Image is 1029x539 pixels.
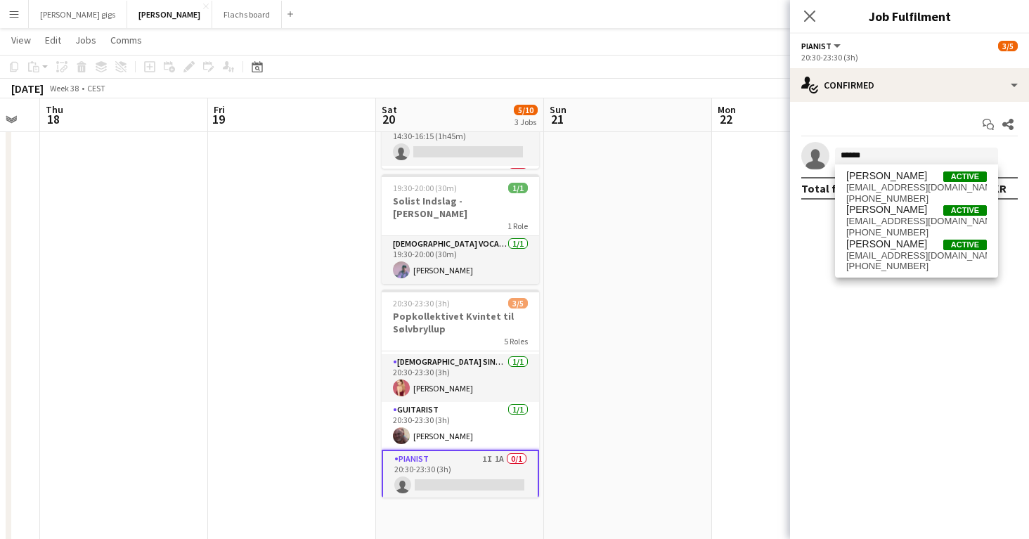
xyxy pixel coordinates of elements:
[790,68,1029,102] div: Confirmed
[87,83,105,93] div: CEST
[11,34,31,46] span: View
[846,261,987,272] span: +46760401048
[507,221,528,231] span: 1 Role
[716,111,736,127] span: 22
[382,118,539,166] app-card-role: [DEMOGRAPHIC_DATA] Singer0/114:30-16:15 (1h45m)
[801,52,1018,63] div: 20:30-23:30 (3h)
[382,174,539,284] app-job-card: 19:30-20:00 (30m)1/1Solist Indslag - [PERSON_NAME]1 Role[DEMOGRAPHIC_DATA] Vocal + Guitar1/119:30...
[514,105,538,115] span: 5/10
[212,111,225,127] span: 19
[39,31,67,49] a: Edit
[29,1,127,28] button: [PERSON_NAME] gigs
[11,82,44,96] div: [DATE]
[382,236,539,284] app-card-role: [DEMOGRAPHIC_DATA] Vocal + Guitar1/119:30-20:00 (30m)[PERSON_NAME]
[382,103,397,116] span: Sat
[46,103,63,116] span: Thu
[44,111,63,127] span: 18
[393,183,457,193] span: 19:30-20:00 (30m)
[127,1,212,28] button: [PERSON_NAME]
[846,193,987,204] span: +4540985290
[943,205,987,216] span: Active
[846,204,927,216] span: Daniel Nielsen
[508,183,528,193] span: 1/1
[382,290,539,498] app-job-card: 20:30-23:30 (3h)3/5Popkollektivet Kvintet til Sølvbryllup5 Roles Electric Bassplayer1/120:30-23:3...
[45,34,61,46] span: Edit
[998,41,1018,51] span: 3/5
[393,298,450,309] span: 20:30-23:30 (3h)
[382,310,539,335] h3: Popkollektivet Kvintet til Sølvbryllup
[801,181,849,195] div: Total fee
[214,103,225,116] span: Fri
[801,41,843,51] button: Pianist
[846,250,987,261] span: danielortegren@gmail.com
[514,117,537,127] div: 3 Jobs
[105,31,148,49] a: Comms
[718,103,736,116] span: Mon
[790,7,1029,25] h3: Job Fulfilment
[548,111,567,127] span: 21
[382,166,539,214] app-card-role: [DEMOGRAPHIC_DATA] Singer0/1
[846,216,987,227] span: kontakt@danielsax.dk
[382,354,539,402] app-card-role: [DEMOGRAPHIC_DATA] Singer1/120:30-23:30 (3h)[PERSON_NAME]
[846,227,987,238] span: +4560706920
[382,450,539,500] app-card-role: Pianist1I1A0/120:30-23:30 (3h)
[110,34,142,46] span: Comms
[943,171,987,182] span: Active
[504,336,528,346] span: 5 Roles
[846,170,927,182] span: Daniel Holsko
[801,41,831,51] span: Pianist
[382,402,539,450] app-card-role: Guitarist1/120:30-23:30 (3h)[PERSON_NAME]
[382,195,539,220] h3: Solist Indslag - [PERSON_NAME]
[380,111,397,127] span: 20
[46,83,82,93] span: Week 38
[846,182,987,193] span: info@vanilla.dk
[70,31,102,49] a: Jobs
[6,31,37,49] a: View
[550,103,567,116] span: Sun
[846,238,927,250] span: Daniel Örtegren Desai
[508,298,528,309] span: 3/5
[943,240,987,250] span: Active
[212,1,282,28] button: Flachs board
[75,34,96,46] span: Jobs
